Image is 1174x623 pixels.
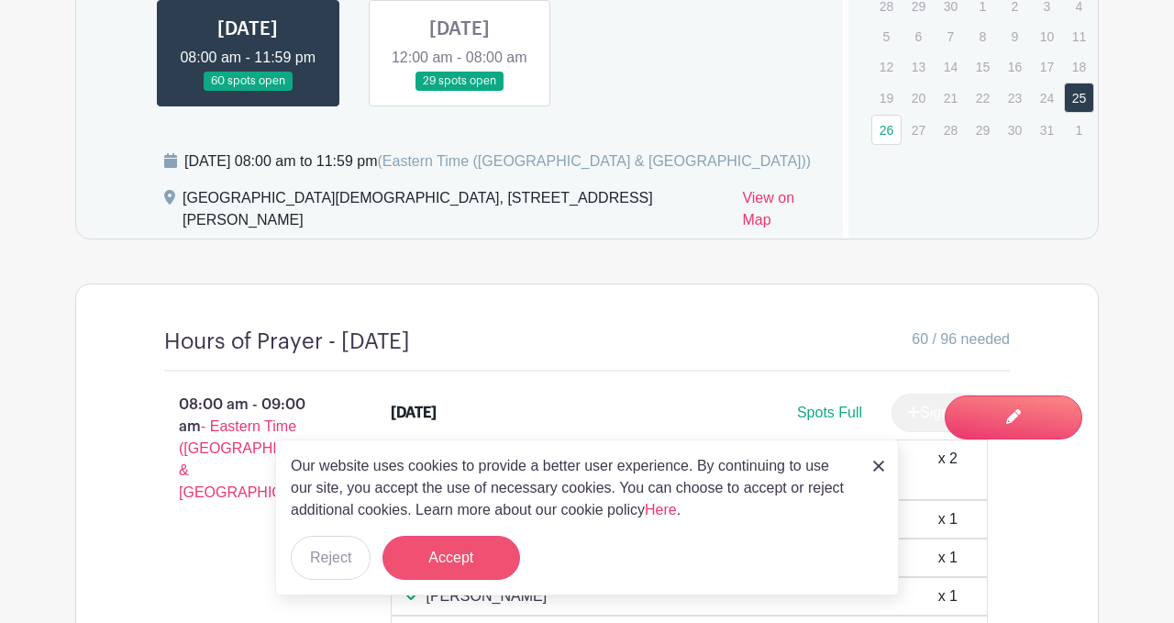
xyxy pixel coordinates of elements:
[871,115,902,145] a: 26
[1032,22,1062,50] p: 10
[645,502,677,517] a: Here
[1064,22,1094,50] p: 11
[903,116,934,144] p: 27
[1000,52,1030,81] p: 16
[903,52,934,81] p: 13
[1000,83,1030,112] p: 23
[871,22,902,50] p: 5
[936,116,966,144] p: 28
[938,547,958,569] div: x 1
[873,461,884,472] img: close_button-5f87c8562297e5c2d7936805f587ecaba9071eb48480494691a3f1689db116b3.svg
[903,83,934,112] p: 20
[742,187,820,239] a: View on Map
[179,418,337,500] span: - Eastern Time ([GEOGRAPHIC_DATA] & [GEOGRAPHIC_DATA])
[1000,22,1030,50] p: 9
[968,116,998,144] p: 29
[1064,52,1094,81] p: 18
[135,386,361,511] p: 08:00 am - 09:00 am
[1064,83,1094,113] a: 25
[871,52,902,81] p: 12
[291,536,371,580] button: Reject
[968,22,998,50] p: 8
[1000,116,1030,144] p: 30
[871,83,902,112] p: 19
[938,448,958,492] div: x 2
[291,455,854,521] p: Our website uses cookies to provide a better user experience. By continuing to use our site, you ...
[391,402,437,424] div: [DATE]
[938,508,958,530] div: x 1
[377,153,811,169] span: (Eastern Time ([GEOGRAPHIC_DATA] & [GEOGRAPHIC_DATA]))
[1032,83,1062,112] p: 24
[797,405,862,420] span: Spots Full
[936,52,966,81] p: 14
[903,22,934,50] p: 6
[936,83,966,112] p: 21
[426,585,548,607] p: [PERSON_NAME]
[936,22,966,50] p: 7
[968,52,998,81] p: 15
[1064,116,1094,144] p: 1
[382,536,520,580] button: Accept
[1032,52,1062,81] p: 17
[184,150,811,172] div: [DATE] 08:00 am to 11:59 pm
[968,83,998,112] p: 22
[1032,116,1062,144] p: 31
[938,585,958,607] div: x 1
[912,328,1010,350] span: 60 / 96 needed
[164,328,410,355] h4: Hours of Prayer - [DATE]
[183,187,727,239] div: [GEOGRAPHIC_DATA][DEMOGRAPHIC_DATA], [STREET_ADDRESS][PERSON_NAME]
